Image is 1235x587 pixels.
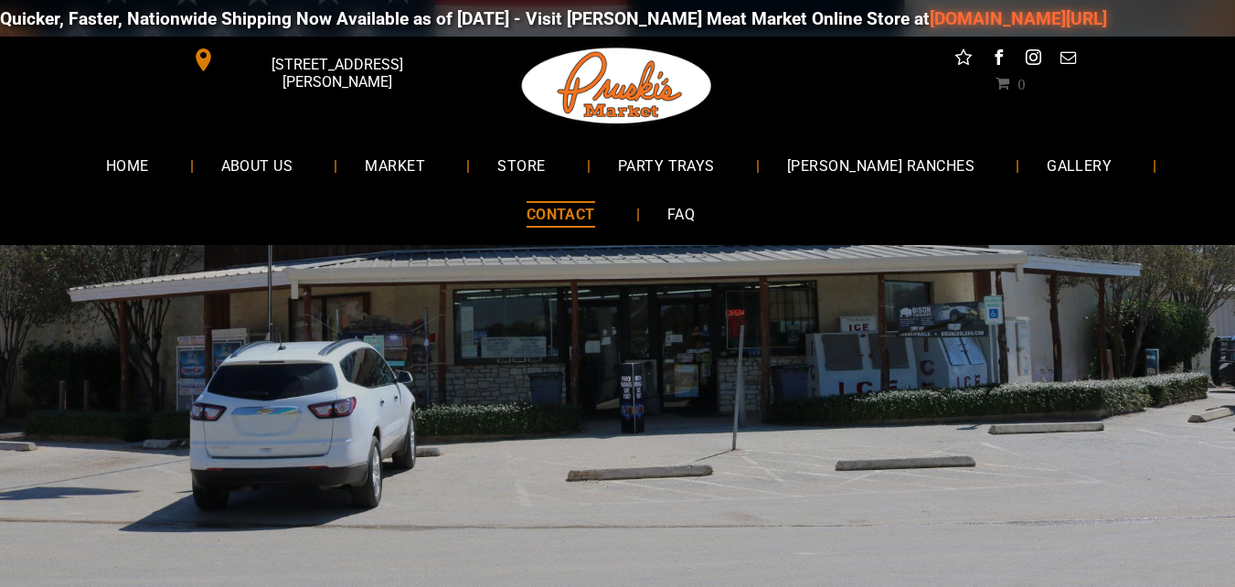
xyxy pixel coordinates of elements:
a: facebook [986,46,1010,74]
span: [STREET_ADDRESS][PERSON_NAME] [218,47,454,100]
a: ABOUT US [194,141,321,189]
a: Social network [952,46,975,74]
img: Pruski-s+Market+HQ+Logo2-259w.png [518,37,716,135]
a: FAQ [640,190,722,239]
a: CONTACT [499,190,623,239]
span: 0 [1017,76,1025,91]
a: [STREET_ADDRESS][PERSON_NAME] [179,46,459,74]
a: PARTY TRAYS [591,141,742,189]
a: STORE [470,141,572,189]
a: instagram [1021,46,1045,74]
a: GALLERY [1019,141,1139,189]
a: [PERSON_NAME] RANCHES [760,141,1002,189]
a: email [1056,46,1080,74]
a: HOME [79,141,176,189]
a: MARKET [337,141,452,189]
